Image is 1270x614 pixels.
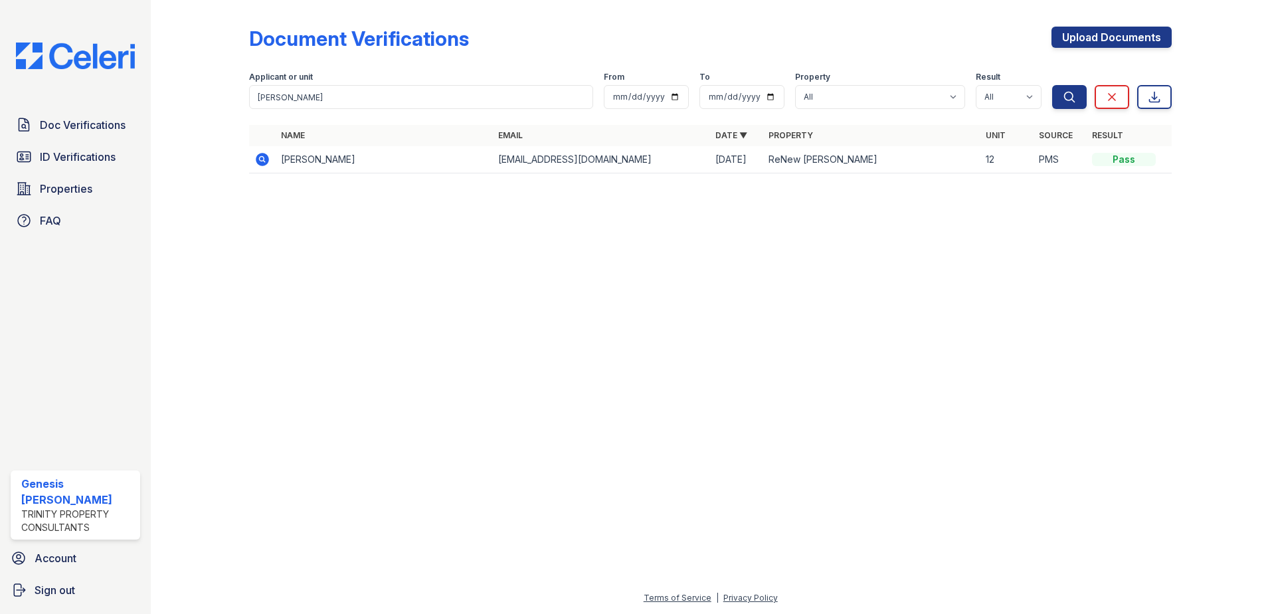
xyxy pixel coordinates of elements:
[11,112,140,138] a: Doc Verifications
[716,593,719,603] div: |
[986,130,1006,140] a: Unit
[1092,153,1156,166] div: Pass
[980,146,1034,173] td: 12
[723,593,778,603] a: Privacy Policy
[1092,130,1123,140] a: Result
[1051,27,1172,48] a: Upload Documents
[21,508,135,534] div: Trinity Property Consultants
[11,207,140,234] a: FAQ
[763,146,980,173] td: ReNew [PERSON_NAME]
[604,72,624,82] label: From
[699,72,710,82] label: To
[281,130,305,140] a: Name
[35,550,76,566] span: Account
[40,117,126,133] span: Doc Verifications
[493,146,710,173] td: [EMAIL_ADDRESS][DOMAIN_NAME]
[249,85,593,109] input: Search by name, email, or unit number
[976,72,1000,82] label: Result
[21,476,135,508] div: Genesis [PERSON_NAME]
[1039,130,1073,140] a: Source
[11,175,140,202] a: Properties
[40,149,116,165] span: ID Verifications
[644,593,711,603] a: Terms of Service
[795,72,830,82] label: Property
[1034,146,1087,173] td: PMS
[5,43,145,69] img: CE_Logo_Blue-a8612792a0a2168367f1c8372b55b34899dd931a85d93a1a3d3e32e68fde9ad4.png
[249,27,469,51] div: Document Verifications
[40,181,92,197] span: Properties
[11,144,140,170] a: ID Verifications
[5,577,145,603] a: Sign out
[710,146,763,173] td: [DATE]
[40,213,61,229] span: FAQ
[5,545,145,571] a: Account
[715,130,747,140] a: Date ▼
[769,130,813,140] a: Property
[276,146,493,173] td: [PERSON_NAME]
[249,72,313,82] label: Applicant or unit
[498,130,523,140] a: Email
[35,582,75,598] span: Sign out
